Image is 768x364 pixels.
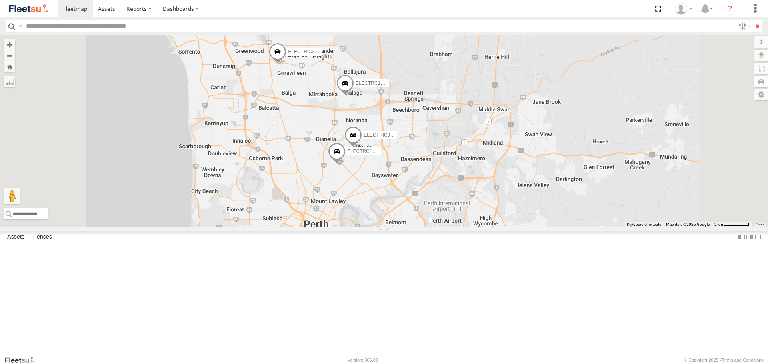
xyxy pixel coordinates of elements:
span: ELECTRIC3 - [PERSON_NAME] [288,49,358,54]
span: ELECTRIC9 - [PERSON_NAME] [364,133,434,138]
span: Map data ©2025 Google [666,222,710,227]
label: Assets [3,232,28,243]
button: Zoom Home [4,61,15,72]
label: Hide Summary Table [754,231,762,243]
div: © Copyright 2025 - [684,358,764,362]
label: Search Filter Options [735,20,752,32]
button: Drag Pegman onto the map to open Street View [4,188,20,204]
label: Dock Summary Table to the Right [746,231,754,243]
a: Visit our Website [4,356,41,364]
button: Zoom out [4,50,15,61]
label: Dock Summary Table to the Left [738,231,746,243]
div: Version: 306.00 [348,358,378,362]
label: Fences [29,232,56,243]
label: Map Settings [754,89,768,100]
span: ELECTRC16 - [PERSON_NAME] [347,149,419,154]
span: ELECTRC12 - [PERSON_NAME] [356,80,427,86]
img: fleetsu-logo-horizontal.svg [8,3,50,14]
label: Measure [4,76,15,87]
button: Map Scale: 2 km per 62 pixels [712,222,752,227]
a: Terms (opens in new tab) [756,223,764,226]
span: 2 km [714,222,723,227]
div: Wayne Betts [672,3,695,15]
a: Terms and Conditions [721,358,764,362]
button: Zoom in [4,39,15,50]
button: Keyboard shortcuts [627,222,661,227]
i: ? [724,2,736,15]
label: Search Query [17,20,23,32]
